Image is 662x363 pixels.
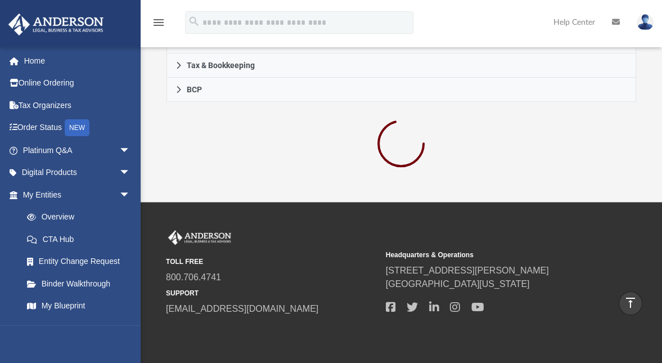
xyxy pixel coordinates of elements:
a: [GEOGRAPHIC_DATA][US_STATE] [386,279,530,289]
span: arrow_drop_down [119,139,142,162]
a: Tax Due Dates [16,317,147,339]
div: NEW [65,119,89,136]
a: Digital Productsarrow_drop_down [8,162,147,184]
a: Home [8,50,147,72]
a: Overview [16,206,147,228]
small: TOLL FREE [166,257,378,267]
img: Anderson Advisors Platinum Portal [166,230,233,245]
a: CTA Hub [16,228,147,250]
a: My Blueprint [16,295,142,317]
a: Online Ordering [8,72,147,95]
span: arrow_drop_down [119,183,142,207]
a: Entity Change Request [16,250,147,273]
a: My Entitiesarrow_drop_down [8,183,147,206]
a: menu [152,21,165,29]
a: 800.706.4741 [166,272,221,282]
i: vertical_align_top [624,296,637,310]
a: Order StatusNEW [8,116,147,140]
span: BCP [187,86,202,93]
a: [EMAIL_ADDRESS][DOMAIN_NAME] [166,304,318,313]
small: SUPPORT [166,288,378,298]
span: Tax & Bookkeeping [187,61,255,69]
a: Platinum Q&Aarrow_drop_down [8,139,147,162]
a: [STREET_ADDRESS][PERSON_NAME] [386,266,549,275]
img: User Pic [637,14,654,30]
i: search [188,15,200,28]
a: Tax Organizers [8,94,147,116]
img: Anderson Advisors Platinum Portal [5,14,107,35]
a: Binder Walkthrough [16,272,147,295]
small: Headquarters & Operations [386,250,598,260]
a: BCP [166,78,636,102]
i: menu [152,16,165,29]
a: Tax & Bookkeeping [166,53,636,78]
span: arrow_drop_down [119,162,142,185]
a: vertical_align_top [619,292,642,315]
